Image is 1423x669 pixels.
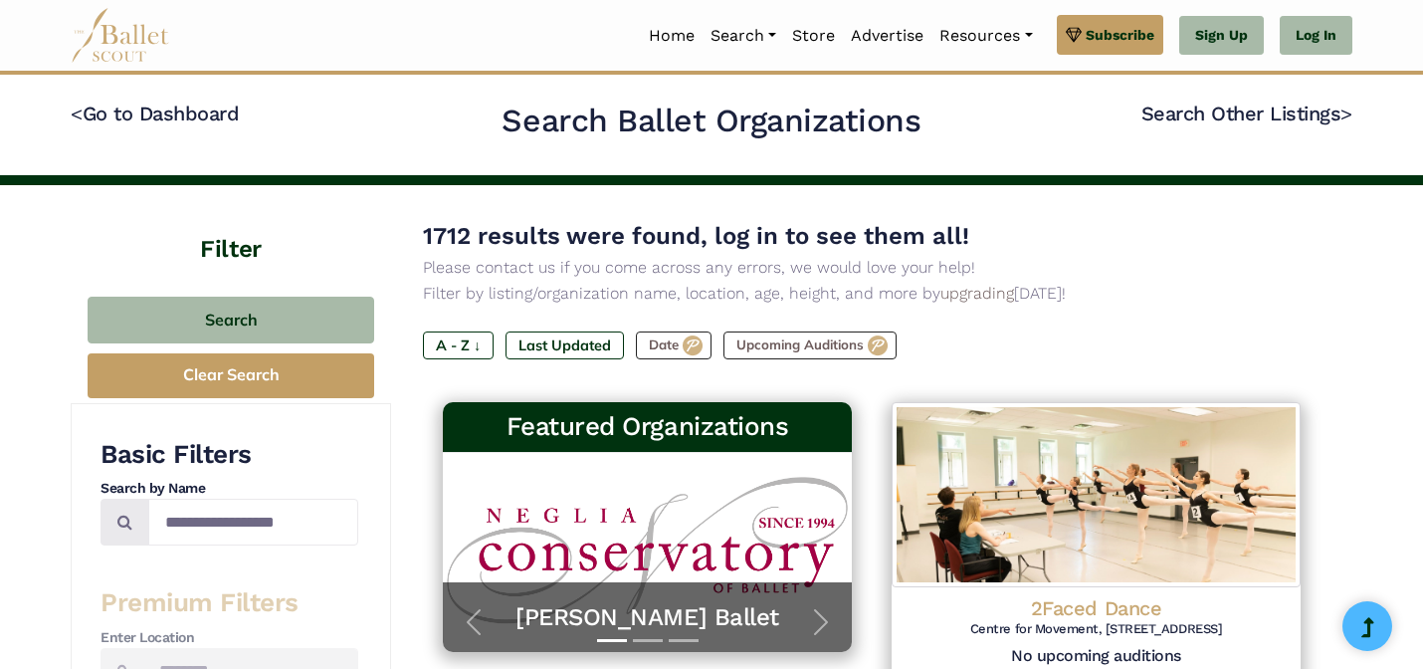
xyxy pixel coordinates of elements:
a: Home [641,15,703,57]
label: Date [636,332,711,359]
h4: 2Faced Dance [908,595,1285,621]
h2: Search Ballet Organizations [502,101,920,142]
a: Store [784,15,843,57]
p: Please contact us if you come across any errors, we would love your help! [423,255,1321,281]
label: A - Z ↓ [423,332,494,359]
a: upgrading [940,284,1014,303]
code: > [1340,101,1352,125]
a: <Go to Dashboard [71,102,239,125]
a: Search [703,15,784,57]
code: < [71,101,83,125]
h4: Filter [71,185,391,267]
button: Slide 2 [633,629,663,652]
a: Search Other Listings> [1141,102,1352,125]
span: 1712 results were found, log in to see them all! [423,222,969,250]
p: Filter by listing/organization name, location, age, height, and more by [DATE]! [423,281,1321,307]
img: gem.svg [1066,24,1082,46]
label: Last Updated [506,332,624,359]
a: [PERSON_NAME] Ballet [463,602,832,633]
h3: Featured Organizations [459,410,836,444]
h3: Premium Filters [101,586,358,620]
h4: Search by Name [101,479,358,499]
a: Sign Up [1179,16,1264,56]
button: Slide 1 [597,629,627,652]
label: Upcoming Auditions [723,332,897,359]
input: Search by names... [148,499,358,546]
img: Logo [892,402,1301,587]
h6: Centre for Movement, [STREET_ADDRESS] [908,621,1285,638]
button: Clear Search [88,353,374,398]
a: Resources [931,15,1040,57]
h3: Basic Filters [101,438,358,472]
span: Subscribe [1086,24,1154,46]
a: Advertise [843,15,931,57]
button: Search [88,297,374,343]
h5: No upcoming auditions [908,646,1285,667]
h4: Enter Location [101,628,358,648]
button: Slide 3 [669,629,699,652]
a: Log In [1280,16,1352,56]
a: Subscribe [1057,15,1163,55]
